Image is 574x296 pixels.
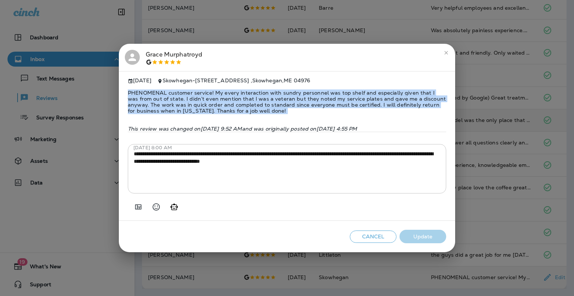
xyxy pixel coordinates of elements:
[128,77,151,84] span: [DATE]
[167,199,182,214] button: Generate AI response
[128,126,446,132] p: This review was changed on [DATE] 9:52 AM
[131,199,146,214] button: Add in a premade template
[149,199,164,214] button: Select an emoji
[163,77,310,84] span: Skowhegan - [STREET_ADDRESS] , Skowhegan , ME 04976
[440,47,452,59] button: close
[350,231,396,243] button: Cancel
[146,50,202,65] div: Grace Murphatroyd
[242,125,357,132] span: and was originally posted on [DATE] 4:55 PM
[128,84,446,120] span: PHENOMENAL customer service! My every interaction with sundry personnel was top shelf and especia...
